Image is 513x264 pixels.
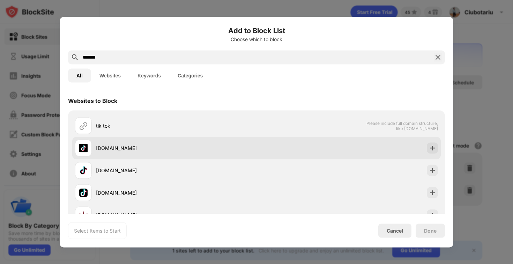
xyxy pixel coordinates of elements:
button: Categories [169,68,211,82]
img: search.svg [71,53,79,61]
img: favicons [79,188,88,197]
div: Cancel [387,228,403,234]
div: Choose which to block [68,36,445,42]
button: All [68,68,91,82]
img: favicons [79,166,88,174]
h6: Add to Block List [68,25,445,36]
div: [DOMAIN_NAME] [96,211,256,219]
div: [DOMAIN_NAME] [96,167,256,174]
button: Websites [91,68,129,82]
img: favicons [79,211,88,219]
div: Select Items to Start [74,227,121,234]
img: url.svg [79,121,88,130]
div: Websites to Block [68,97,117,104]
button: Keywords [129,68,169,82]
img: favicons [79,144,88,152]
div: tik tok [96,122,256,129]
span: Please include full domain structure, like [DOMAIN_NAME] [366,120,438,131]
div: [DOMAIN_NAME] [96,144,256,152]
img: search-close [434,53,442,61]
div: Done [424,228,437,233]
div: [DOMAIN_NAME] [96,189,256,196]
